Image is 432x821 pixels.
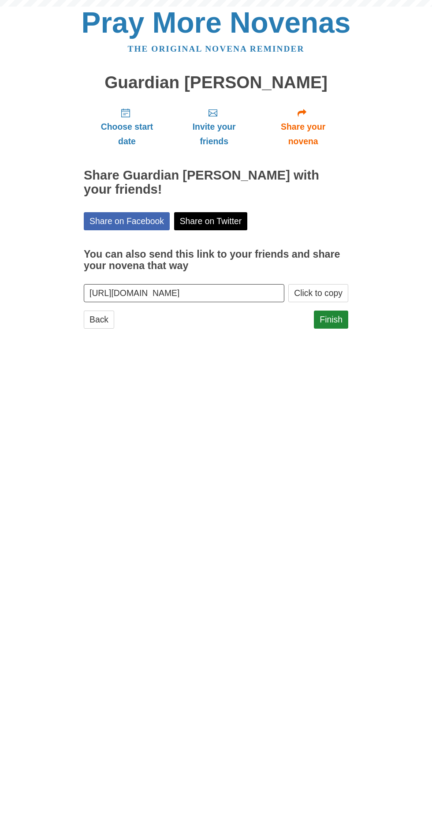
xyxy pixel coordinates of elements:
a: Share on Facebook [84,212,170,230]
span: Invite your friends [179,120,249,149]
span: Choose start date [93,120,161,149]
button: Click to copy [288,284,348,302]
a: Choose start date [84,101,170,153]
a: Share your novena [258,101,348,153]
h3: You can also send this link to your friends and share your novena that way [84,249,348,271]
a: Back [84,311,114,329]
span: Share your novena [267,120,339,149]
a: Finish [314,311,348,329]
a: The original novena reminder [128,44,305,53]
h1: Guardian [PERSON_NAME] [84,73,348,92]
a: Share on Twitter [174,212,248,230]
h2: Share Guardian [PERSON_NAME] with your friends! [84,169,348,197]
a: Invite your friends [170,101,258,153]
a: Pray More Novenas [82,6,351,39]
